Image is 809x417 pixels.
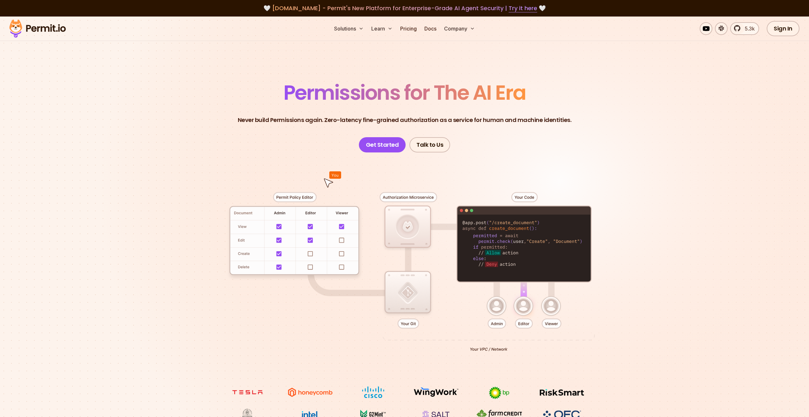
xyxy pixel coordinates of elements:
a: Docs [422,22,439,35]
button: Company [442,22,477,35]
img: tesla [223,386,271,398]
a: Sign In [767,21,799,36]
img: Wingwork [412,386,460,398]
img: Risksmart [538,386,586,398]
a: Talk to Us [409,137,450,152]
button: Solutions [332,22,366,35]
a: Try it here [509,4,537,12]
p: Never build Permissions again. Zero-latency fine-grained authorization as a service for human and... [238,116,572,124]
img: Cisco [349,386,397,398]
img: Honeycomb [286,386,334,398]
div: 🤍 🤍 [15,4,794,13]
span: 5.3k [741,25,755,32]
img: bp [475,386,523,400]
button: Learn [369,22,395,35]
a: Pricing [398,22,419,35]
span: [DOMAIN_NAME] - Permit's New Platform for Enterprise-Grade AI Agent Security | [272,4,537,12]
img: Permit logo [6,18,69,39]
span: Permissions for The AI Era [284,78,526,107]
a: 5.3k [730,22,759,35]
a: Get Started [359,137,406,152]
